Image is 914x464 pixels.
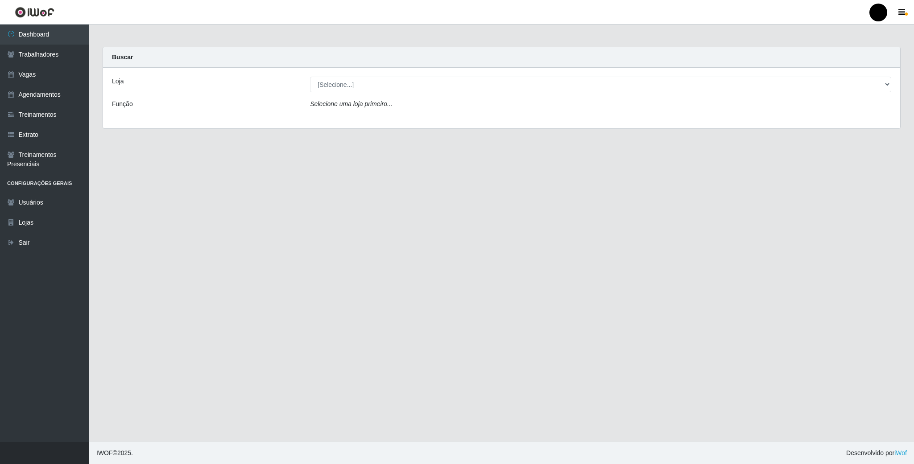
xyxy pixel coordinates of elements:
strong: Buscar [112,53,133,61]
i: Selecione uma loja primeiro... [310,100,392,107]
span: Desenvolvido por [846,448,907,458]
img: CoreUI Logo [15,7,54,18]
label: Função [112,99,133,109]
label: Loja [112,77,124,86]
span: © 2025 . [96,448,133,458]
a: iWof [894,449,907,456]
span: IWOF [96,449,113,456]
